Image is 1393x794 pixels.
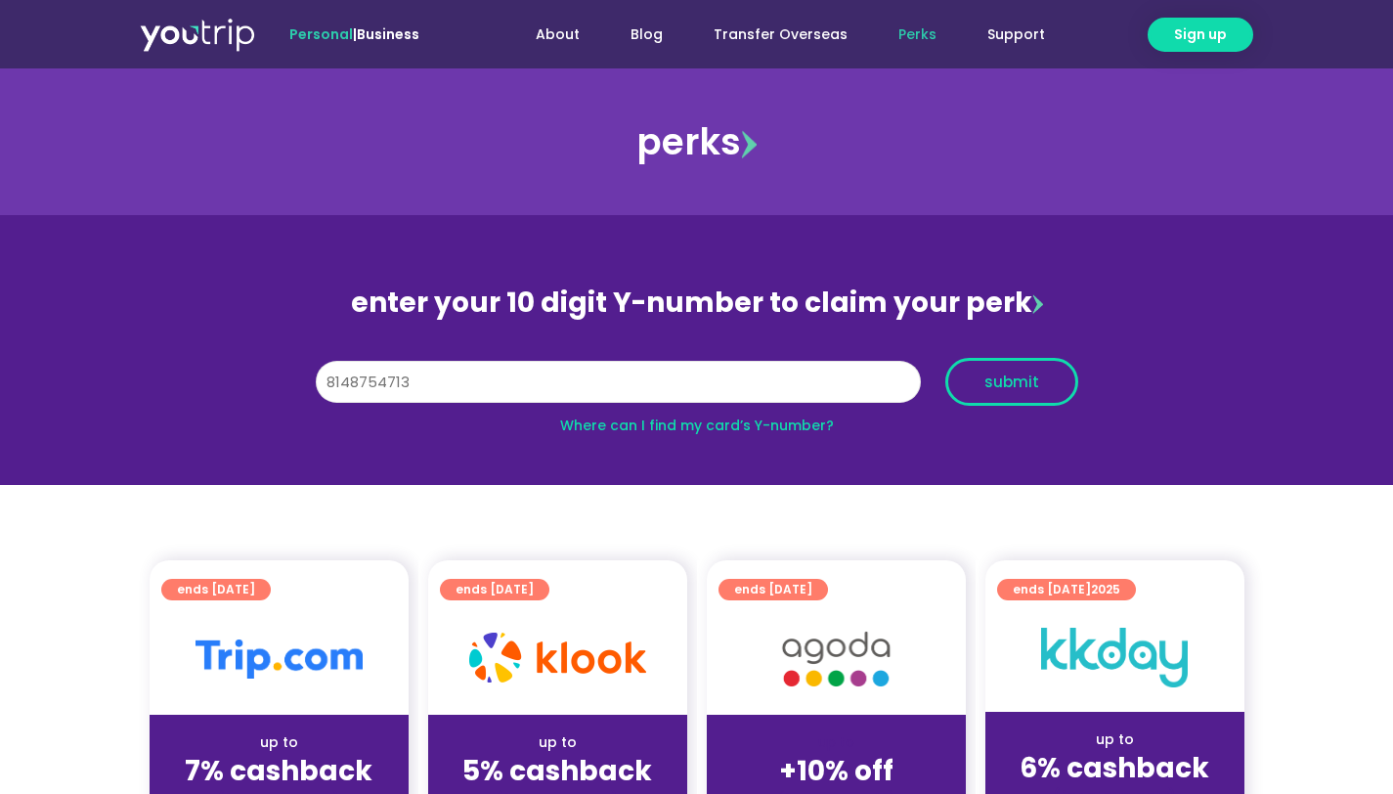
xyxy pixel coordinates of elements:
strong: 6% cashback [1020,749,1209,787]
a: About [510,17,605,53]
a: ends [DATE] [440,579,549,600]
a: Business [357,24,419,44]
button: submit [945,358,1078,406]
a: Blog [605,17,688,53]
span: | [289,24,419,44]
span: ends [DATE] [456,579,534,600]
a: ends [DATE] [161,579,271,600]
input: 10 digit Y-number (e.g. 8123456789) [316,361,921,404]
span: ends [DATE] [177,579,255,600]
form: Y Number [316,358,1078,420]
a: Perks [873,17,962,53]
a: ends [DATE] [718,579,828,600]
strong: 7% cashback [185,752,372,790]
a: Where can I find my card’s Y-number? [560,416,834,435]
strong: 5% cashback [462,752,652,790]
div: up to [1001,729,1229,750]
span: submit [984,375,1039,389]
div: up to [165,732,393,753]
span: Sign up [1174,24,1227,45]
span: Personal [289,24,353,44]
span: ends [DATE] [1013,579,1120,600]
strong: +10% off [779,752,893,790]
span: up to [818,732,854,752]
a: Transfer Overseas [688,17,873,53]
span: 2025 [1091,581,1120,597]
div: up to [444,732,672,753]
a: Sign up [1148,18,1253,52]
div: enter your 10 digit Y-number to claim your perk [306,278,1088,329]
a: Support [962,17,1070,53]
nav: Menu [472,17,1070,53]
a: ends [DATE]2025 [997,579,1136,600]
span: ends [DATE] [734,579,812,600]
